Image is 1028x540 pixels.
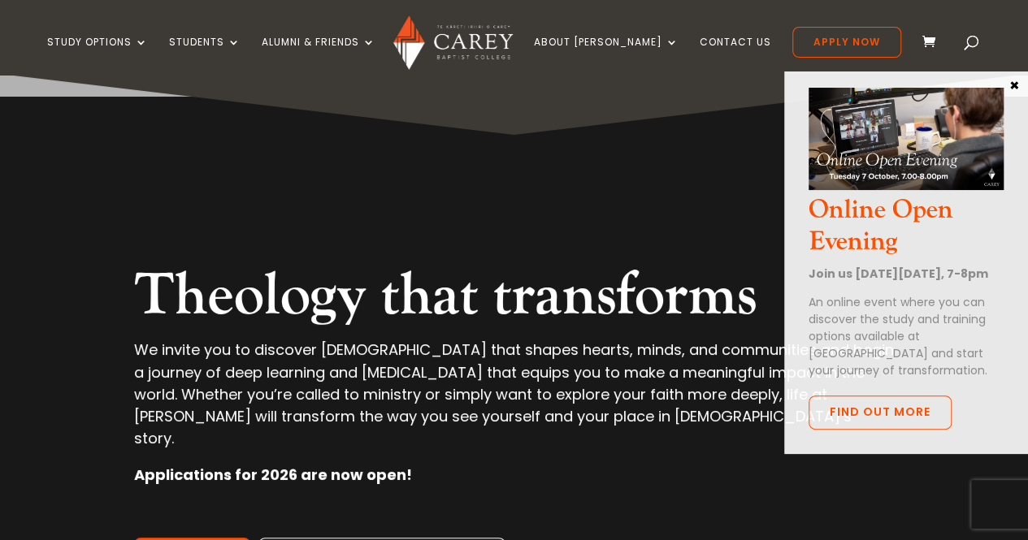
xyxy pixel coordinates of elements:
[262,37,375,75] a: Alumni & Friends
[809,395,952,430] a: Find out more
[134,261,894,339] h2: Theology that transforms
[809,195,1004,266] h3: Online Open Evening
[809,294,1004,379] p: An online event where you can discover the study and training options available at [GEOGRAPHIC_DA...
[393,15,513,70] img: Carey Baptist College
[809,88,1004,190] img: Online Open Evening Oct 2025
[134,464,412,485] strong: Applications for 2026 are now open!
[792,27,901,58] a: Apply Now
[700,37,771,75] a: Contact Us
[47,37,148,75] a: Study Options
[809,176,1004,195] a: Online Open Evening Oct 2025
[169,37,241,75] a: Students
[809,266,988,282] strong: Join us [DATE][DATE], 7-8pm
[534,37,679,75] a: About [PERSON_NAME]
[134,339,894,464] p: We invite you to discover [DEMOGRAPHIC_DATA] that shapes hearts, minds, and communities and begin...
[1006,77,1022,92] button: Close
